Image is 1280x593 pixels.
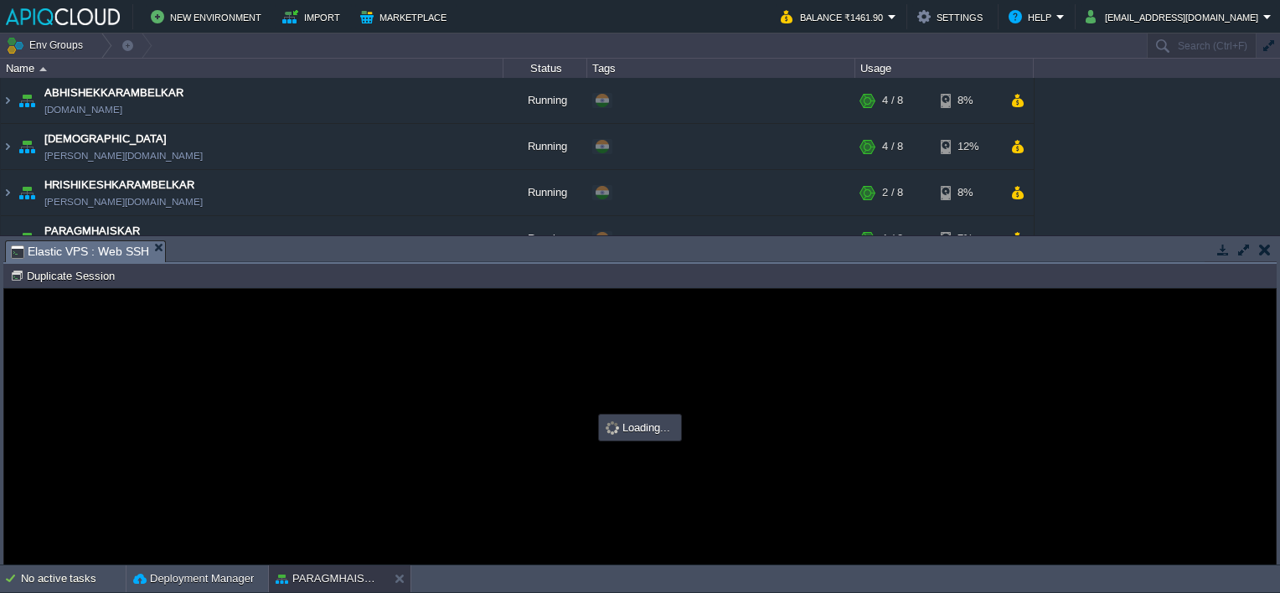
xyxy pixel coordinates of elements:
[503,170,587,215] div: Running
[882,216,903,261] div: 1 / 8
[44,193,203,210] a: [PERSON_NAME][DOMAIN_NAME]
[39,67,47,71] img: AMDAwAAAACH5BAEAAAAALAAAAAABAAEAAAICRAEAOw==
[44,131,167,147] a: [DEMOGRAPHIC_DATA]
[882,170,903,215] div: 2 / 8
[133,570,254,587] button: Deployment Manager
[1009,7,1056,27] button: Help
[21,565,126,592] div: No active tasks
[1,170,14,215] img: AMDAwAAAACH5BAEAAAAALAAAAAABAAEAAAICRAEAOw==
[941,78,995,123] div: 8%
[882,124,903,169] div: 4 / 8
[781,7,888,27] button: Balance ₹1461.90
[44,85,183,101] a: ABHISHEKKARAMBELKAR
[11,241,149,262] span: Elastic VPS : Web SSH
[44,177,194,193] a: HRISHIKESHKARAMBELKAR
[1,216,14,261] img: AMDAwAAAACH5BAEAAAAALAAAAAABAAEAAAICRAEAOw==
[44,147,203,164] a: [PERSON_NAME][DOMAIN_NAME]
[1086,7,1263,27] button: [EMAIL_ADDRESS][DOMAIN_NAME]
[503,78,587,123] div: Running
[360,7,452,27] button: Marketplace
[44,223,140,240] a: PARAGMHAISKAR
[151,7,266,27] button: New Environment
[44,101,122,118] a: [DOMAIN_NAME]
[15,124,39,169] img: AMDAwAAAACH5BAEAAAAALAAAAAABAAEAAAICRAEAOw==
[503,216,587,261] div: Running
[15,170,39,215] img: AMDAwAAAACH5BAEAAAAALAAAAAABAAEAAAICRAEAOw==
[504,59,586,78] div: Status
[917,7,988,27] button: Settings
[503,124,587,169] div: Running
[282,7,345,27] button: Import
[941,124,995,169] div: 12%
[2,59,503,78] div: Name
[10,268,120,283] button: Duplicate Session
[6,34,89,57] button: Env Groups
[882,78,903,123] div: 4 / 8
[941,170,995,215] div: 8%
[1,124,14,169] img: AMDAwAAAACH5BAEAAAAALAAAAAABAAEAAAICRAEAOw==
[588,59,854,78] div: Tags
[601,416,679,439] div: Loading...
[6,8,120,25] img: APIQCloud
[941,216,995,261] div: 7%
[276,570,381,587] button: PARAGMHAISKAR
[1,78,14,123] img: AMDAwAAAACH5BAEAAAAALAAAAAABAAEAAAICRAEAOw==
[856,59,1033,78] div: Usage
[15,78,39,123] img: AMDAwAAAACH5BAEAAAAALAAAAAABAAEAAAICRAEAOw==
[15,216,39,261] img: AMDAwAAAACH5BAEAAAAALAAAAAABAAEAAAICRAEAOw==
